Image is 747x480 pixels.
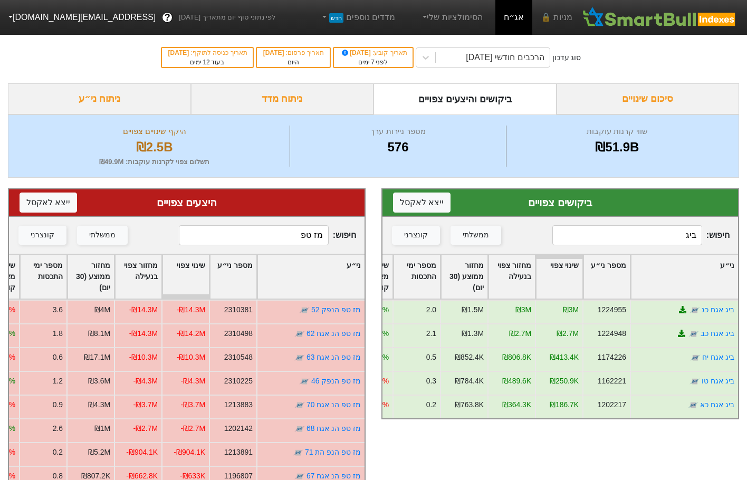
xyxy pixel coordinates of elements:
[451,226,501,245] button: ממשלתי
[77,226,128,245] button: ממשלתי
[509,126,725,138] div: שווי קרנות עוקבות
[294,424,305,434] img: tase link
[22,126,287,138] div: היקף שינויים צפויים
[20,193,77,213] button: ייצא לאקסל
[509,328,531,339] div: ₪2.7M
[307,400,361,409] a: מז טפ הנ אגח 70
[502,399,531,410] div: ₪364.3K
[288,59,299,66] span: היום
[393,193,451,213] button: ייצא לאקסל
[22,157,287,167] div: תשלום צפוי לקרנות עוקבות : ₪49.9M
[455,399,484,410] div: ₪763.8K
[294,329,305,339] img: tase link
[68,255,114,299] div: Toggle SortBy
[174,447,205,458] div: -₪904.1K
[167,57,247,67] div: בעוד ימים
[224,304,253,315] div: 2310381
[94,304,110,315] div: ₪4M
[224,352,253,363] div: 2310548
[598,328,626,339] div: 1224948
[224,328,253,339] div: 2310498
[53,352,63,363] div: 0.6
[294,352,305,363] img: tase link
[179,225,328,245] input: 448 רשומות...
[191,83,374,114] div: ניתוח מדד
[340,49,373,56] span: [DATE]
[133,399,158,410] div: -₪3.7M
[257,255,365,299] div: Toggle SortBy
[179,225,356,245] span: חיפוש :
[88,328,110,339] div: ₪8.1M
[393,195,727,210] div: ביקושים צפויים
[462,328,484,339] div: ₪1.3M
[689,376,700,387] img: tase link
[462,304,484,315] div: ₪1.5M
[315,7,399,28] a: מדדים נוספיםחדש
[550,399,579,410] div: ₪186.7K
[8,83,191,114] div: ניתוח ני״ע
[455,376,484,387] div: ₪784.4K
[598,399,626,410] div: 1202217
[426,376,436,387] div: 0.3
[339,57,407,67] div: לפני ימים
[688,400,698,410] img: tase link
[210,255,256,299] div: Toggle SortBy
[552,225,702,245] input: 128 רשומות...
[22,138,287,157] div: ₪2.5B
[557,328,579,339] div: ₪2.7M
[299,305,310,315] img: tase link
[224,376,253,387] div: 2310225
[53,304,63,315] div: 3.6
[509,138,725,157] div: ₪51.9B
[557,83,740,114] div: סיכום שינויים
[441,255,487,299] div: Toggle SortBy
[168,49,191,56] span: [DATE]
[394,255,440,299] div: Toggle SortBy
[293,138,503,157] div: 576
[299,376,310,387] img: tase link
[631,255,738,299] div: Toggle SortBy
[115,255,161,299] div: Toggle SortBy
[700,400,734,409] a: ביג אגח כא
[31,229,54,241] div: קונצרני
[94,423,110,434] div: ₪1M
[224,399,253,410] div: 1213883
[689,305,700,315] img: tase link
[598,304,626,315] div: 1224955
[88,399,110,410] div: ₪4.3M
[515,304,531,315] div: ₪3M
[89,229,116,241] div: ממשלתי
[373,83,557,114] div: ביקושים והיצעים צפויים
[224,447,253,458] div: 1213891
[88,376,110,387] div: ₪3.6M
[426,352,436,363] div: 0.5
[126,447,158,458] div: -₪904.1K
[311,305,361,314] a: מז טפ הנפק 52
[307,329,361,338] a: מז טפ הנ אגח 62
[180,423,205,434] div: -₪2.7M
[177,304,205,315] div: -₪14.3M
[329,13,343,23] span: חדש
[311,377,361,385] a: מז טפ הנפק 46
[293,126,503,138] div: מספר ניירות ערך
[371,59,375,66] span: 7
[179,12,275,23] span: לפי נתוני סוף יום מתאריך [DATE]
[133,423,158,434] div: -₪2.7M
[690,352,701,363] img: tase link
[552,52,581,63] div: סוג עדכון
[339,48,407,57] div: תאריך קובע :
[20,255,66,299] div: Toggle SortBy
[426,399,436,410] div: 0.2
[416,7,487,28] a: הסימולציות שלי
[88,447,110,458] div: ₪5.2M
[20,195,354,210] div: היצעים צפויים
[307,424,361,433] a: מז טפ הנ אגח 68
[177,352,205,363] div: -₪10.3M
[53,328,63,339] div: 1.8
[293,447,303,458] img: tase link
[563,304,579,315] div: ₪3M
[129,304,158,315] div: -₪14.3M
[307,353,361,361] a: מז טפ הנ אגח 63
[129,352,158,363] div: -₪10.3M
[53,447,63,458] div: 0.2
